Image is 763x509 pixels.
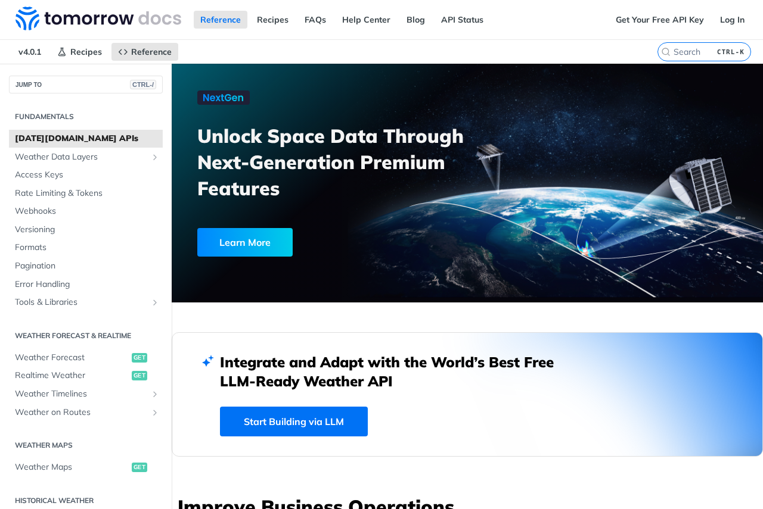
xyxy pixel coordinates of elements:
a: Error Handling [9,276,163,293]
a: Reference [111,43,178,61]
a: Recipes [250,11,295,29]
a: Access Keys [9,166,163,184]
a: Weather Data LayersShow subpages for Weather Data Layers [9,148,163,166]
span: CTRL-/ [130,80,156,89]
span: Weather Data Layers [15,151,147,163]
span: Realtime Weather [15,370,129,382]
span: Formats [15,242,160,254]
a: Weather on RoutesShow subpages for Weather on Routes [9,404,163,421]
span: Tools & Libraries [15,296,147,308]
img: Tomorrow.io Weather API Docs [15,7,181,30]
a: Formats [9,239,163,257]
span: Weather Maps [15,461,129,473]
span: [DATE][DOMAIN_NAME] APIs [15,133,160,145]
span: Access Keys [15,169,160,181]
h2: Integrate and Adapt with the World’s Best Free LLM-Ready Weather API [220,352,572,391]
a: Weather TimelinesShow subpages for Weather Timelines [9,385,163,403]
a: Rate Limiting & Tokens [9,185,163,202]
a: Learn More [197,228,424,257]
a: Get Your Free API Key [609,11,711,29]
span: Weather Forecast [15,352,129,364]
button: Show subpages for Weather Data Layers [150,152,160,162]
h2: Weather Forecast & realtime [9,330,163,341]
a: FAQs [298,11,333,29]
kbd: CTRL-K [714,46,748,58]
span: get [132,463,147,472]
a: [DATE][DOMAIN_NAME] APIs [9,130,163,148]
h2: Weather Maps [9,440,163,451]
a: Blog [400,11,432,29]
button: Show subpages for Weather on Routes [150,408,160,417]
a: Reference [194,11,247,29]
button: Show subpages for Tools & Libraries [150,298,160,307]
span: v4.0.1 [12,43,48,61]
a: Start Building via LLM [220,407,368,436]
a: Weather Forecastget [9,349,163,367]
h3: Unlock Space Data Through Next-Generation Premium Features [197,123,480,201]
span: Recipes [70,46,102,57]
span: Weather on Routes [15,407,147,419]
span: Webhooks [15,205,160,217]
a: Recipes [51,43,108,61]
span: get [132,353,147,363]
a: Weather Mapsget [9,458,163,476]
h2: Historical Weather [9,495,163,506]
span: Weather Timelines [15,388,147,400]
button: JUMP TOCTRL-/ [9,76,163,93]
span: Reference [131,46,172,57]
a: Log In [714,11,751,29]
a: Tools & LibrariesShow subpages for Tools & Libraries [9,293,163,311]
a: Pagination [9,257,163,275]
button: Show subpages for Weather Timelines [150,389,160,399]
img: NextGen [197,90,250,105]
svg: Search [661,47,671,57]
a: Help Center [336,11,397,29]
span: get [132,371,147,380]
a: Versioning [9,221,163,239]
span: Rate Limiting & Tokens [15,188,160,199]
a: Webhooks [9,202,163,220]
span: Versioning [15,224,160,236]
a: Realtime Weatherget [9,367,163,385]
div: Learn More [197,228,293,257]
span: Pagination [15,260,160,272]
span: Error Handling [15,279,160,291]
h2: Fundamentals [9,111,163,122]
a: API Status [435,11,490,29]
